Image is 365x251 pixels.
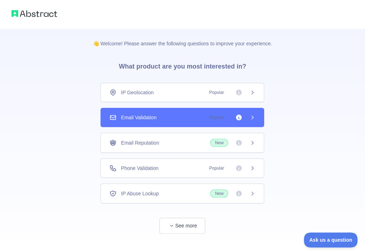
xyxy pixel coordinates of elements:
[210,190,228,197] span: New
[205,165,228,172] span: Popular
[121,114,156,121] span: Email Validation
[121,190,159,197] span: IP Abuse Lookup
[121,139,159,146] span: Email Reputation
[210,139,228,147] span: New
[121,89,154,96] span: IP Geolocation
[11,9,57,19] img: Abstract logo
[304,232,358,247] iframe: Toggle Customer Support
[107,47,257,83] h3: What product are you most interested in?
[205,89,228,96] span: Popular
[205,114,228,121] span: Popular
[159,218,205,234] button: See more
[121,165,158,172] span: Phone Validation
[82,29,283,47] p: 👋 Welcome! Please answer the following questions to improve your experience.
